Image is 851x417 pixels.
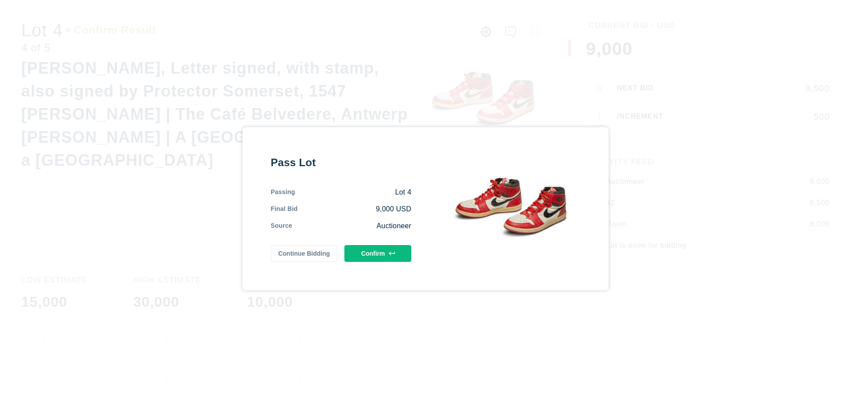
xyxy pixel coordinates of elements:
[344,245,411,262] button: Confirm
[295,187,411,197] div: Lot 4
[271,245,338,262] button: Continue Bidding
[271,187,295,197] div: Passing
[271,204,298,214] div: Final Bid
[271,156,411,170] div: Pass Lot
[292,221,411,231] div: Auctioneer
[271,221,293,231] div: Source
[298,204,411,214] div: 9,000 USD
